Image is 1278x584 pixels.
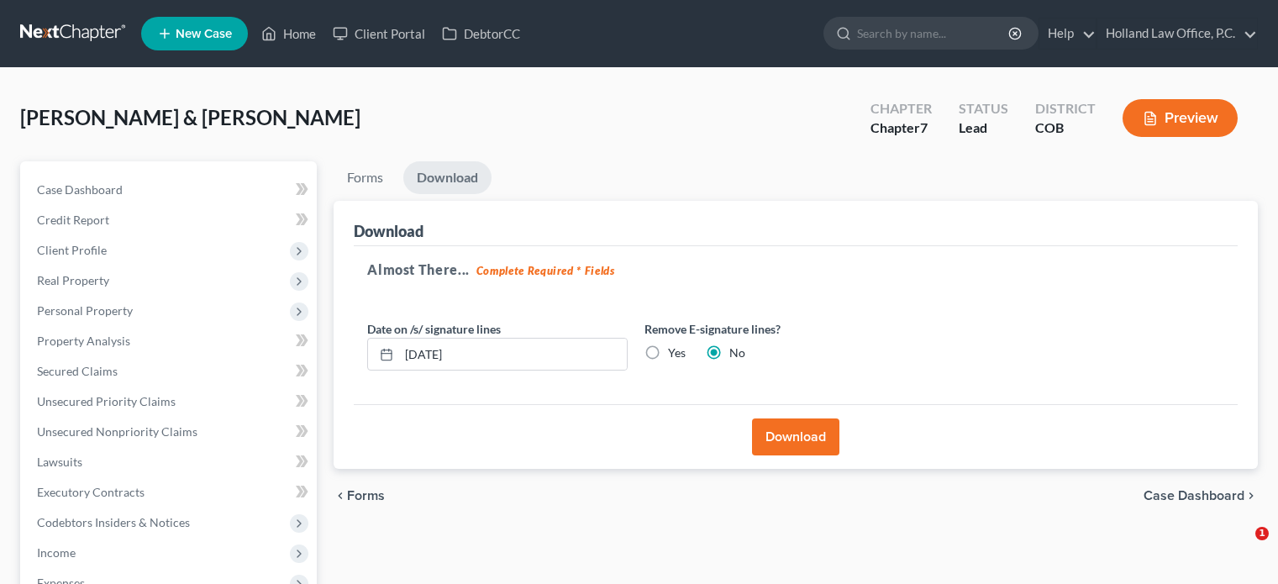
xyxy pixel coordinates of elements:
label: Remove E-signature lines? [644,320,905,338]
h5: Almost There... [367,260,1224,280]
a: Unsecured Nonpriority Claims [24,417,317,447]
span: 7 [920,119,928,135]
button: Download [752,418,839,455]
a: Property Analysis [24,326,317,356]
div: Lead [959,118,1008,138]
div: District [1035,99,1096,118]
span: Property Analysis [37,334,130,348]
span: Case Dashboard [1144,489,1244,502]
a: Lawsuits [24,447,317,477]
span: Case Dashboard [37,182,123,197]
span: [PERSON_NAME] & [PERSON_NAME] [20,105,360,129]
span: Executory Contracts [37,485,145,499]
i: chevron_right [1244,489,1258,502]
div: Status [959,99,1008,118]
span: Income [37,545,76,560]
span: Personal Property [37,303,133,318]
a: Case Dashboard [24,175,317,205]
a: Holland Law Office, P.C. [1097,18,1257,49]
a: Executory Contracts [24,477,317,508]
a: Client Portal [324,18,434,49]
span: New Case [176,28,232,40]
a: Help [1039,18,1096,49]
div: Chapter [870,118,932,138]
span: Codebtors Insiders & Notices [37,515,190,529]
a: Secured Claims [24,356,317,387]
a: Download [403,161,492,194]
label: Date on /s/ signature lines [367,320,501,338]
a: Unsecured Priority Claims [24,387,317,417]
span: Real Property [37,273,109,287]
span: Unsecured Nonpriority Claims [37,424,197,439]
button: Preview [1123,99,1238,137]
iframe: Intercom live chat [1221,527,1261,567]
input: MM/DD/YYYY [399,339,627,371]
span: Forms [347,489,385,502]
span: Secured Claims [37,364,118,378]
a: DebtorCC [434,18,529,49]
a: Case Dashboard chevron_right [1144,489,1258,502]
label: Yes [668,345,686,361]
div: COB [1035,118,1096,138]
i: chevron_left [334,489,347,502]
span: Unsecured Priority Claims [37,394,176,408]
label: No [729,345,745,361]
input: Search by name... [857,18,1011,49]
span: 1 [1255,527,1269,540]
div: Chapter [870,99,932,118]
a: Forms [334,161,397,194]
button: chevron_left Forms [334,489,408,502]
span: Client Profile [37,243,107,257]
a: Home [253,18,324,49]
a: Credit Report [24,205,317,235]
strong: Complete Required * Fields [476,264,615,277]
span: Lawsuits [37,455,82,469]
span: Credit Report [37,213,109,227]
div: Download [354,221,423,241]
